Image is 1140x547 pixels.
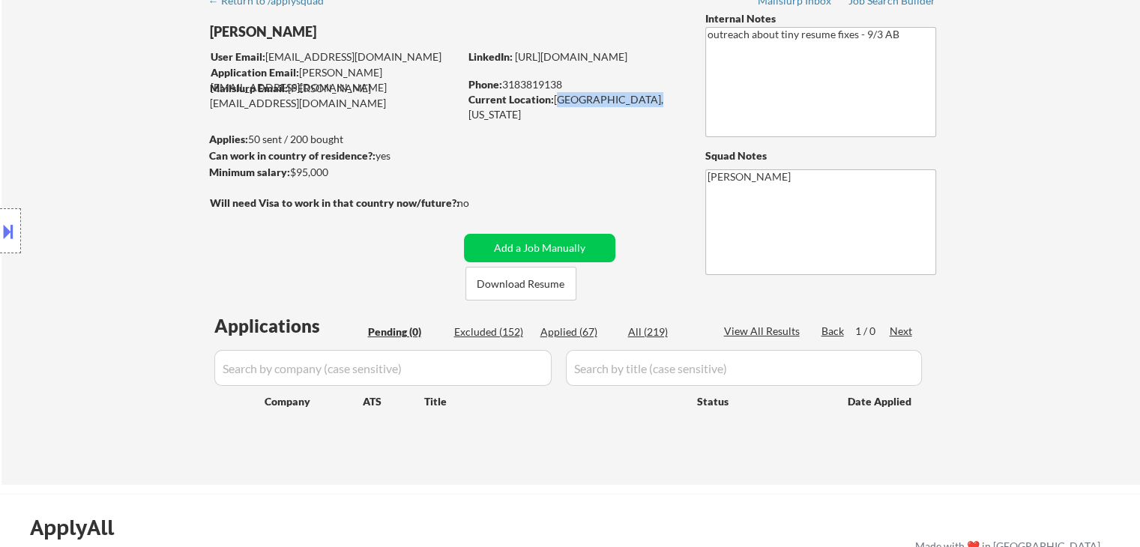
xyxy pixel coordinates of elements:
div: ApplyAll [30,515,131,540]
div: Applied (67) [540,324,615,339]
div: Date Applied [848,394,914,409]
button: Add a Job Manually [464,234,615,262]
div: $95,000 [209,165,459,180]
div: Company [265,394,363,409]
div: Next [890,324,914,339]
div: Back [821,324,845,339]
strong: LinkedIn: [468,50,513,63]
div: yes [209,148,454,163]
strong: Can work in country of residence?: [209,149,376,162]
strong: Application Email: [211,66,299,79]
div: Excluded (152) [454,324,529,339]
strong: Phone: [468,78,502,91]
div: [GEOGRAPHIC_DATA], [US_STATE] [468,92,681,121]
a: [URL][DOMAIN_NAME] [515,50,627,63]
div: [PERSON_NAME][EMAIL_ADDRESS][DOMAIN_NAME] [210,81,459,110]
div: 1 / 0 [855,324,890,339]
div: [PERSON_NAME][EMAIL_ADDRESS][DOMAIN_NAME] [211,65,459,94]
input: Search by title (case sensitive) [566,350,922,386]
div: Applications [214,317,363,335]
div: Squad Notes [705,148,936,163]
div: All (219) [628,324,703,339]
div: [EMAIL_ADDRESS][DOMAIN_NAME] [211,49,459,64]
div: Title [424,394,683,409]
div: Status [697,387,826,414]
strong: Current Location: [468,93,554,106]
div: 3183819138 [468,77,681,92]
div: ATS [363,394,424,409]
div: Internal Notes [705,11,936,26]
strong: User Email: [211,50,265,63]
div: 50 sent / 200 bought [209,132,459,147]
input: Search by company (case sensitive) [214,350,552,386]
strong: Will need Visa to work in that country now/future?: [210,196,459,209]
div: no [457,196,500,211]
strong: Mailslurp Email: [210,82,288,94]
div: [PERSON_NAME] [210,22,518,41]
div: Pending (0) [368,324,443,339]
div: View All Results [724,324,804,339]
button: Download Resume [465,267,576,300]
